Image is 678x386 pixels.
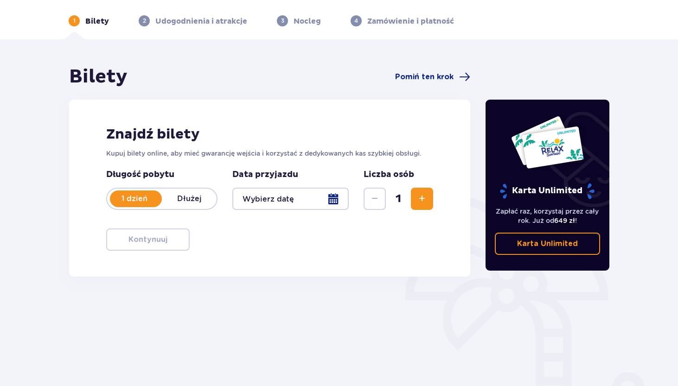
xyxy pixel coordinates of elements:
[411,188,433,210] button: Zwiększ
[106,149,433,158] p: Kupuj bilety online, aby mieć gwarancję wejścia i korzystać z dedykowanych kas szybkiej obsługi.
[281,17,284,25] p: 3
[106,126,433,143] h2: Znajdź bilety
[395,72,454,82] span: Pomiń ten krok
[517,239,578,249] p: Karta Unlimited
[139,15,247,26] div: 2Udogodnienia i atrakcje
[277,15,321,26] div: 3Nocleg
[499,183,595,199] p: Karta Unlimited
[364,169,414,180] p: Liczba osób
[511,115,584,169] img: Dwie karty całoroczne do Suntago z napisem 'UNLIMITED RELAX', na białym tle z tropikalnymi liśćmi...
[106,169,217,180] p: Długość pobytu
[107,194,162,204] p: 1 dzień
[73,17,76,25] p: 1
[354,17,358,25] p: 4
[554,217,575,224] span: 649 zł
[143,17,146,25] p: 2
[85,16,109,26] p: Bilety
[367,16,454,26] p: Zamówienie i płatność
[495,233,601,255] a: Karta Unlimited
[69,65,128,89] h1: Bilety
[69,15,109,26] div: 1Bilety
[395,71,470,82] a: Pomiń ten krok
[128,234,167,245] p: Kontynuuj
[495,207,601,225] p: Zapłać raz, korzystaj przez cały rok. Już od !
[232,169,298,180] p: Data przyjazdu
[388,192,409,206] span: 1
[364,188,386,210] button: Zmniejsz
[162,194,217,204] p: Dłużej
[294,16,321,26] p: Nocleg
[155,16,247,26] p: Udogodnienia i atrakcje
[351,15,454,26] div: 4Zamówienie i płatność
[106,228,190,251] button: Kontynuuj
